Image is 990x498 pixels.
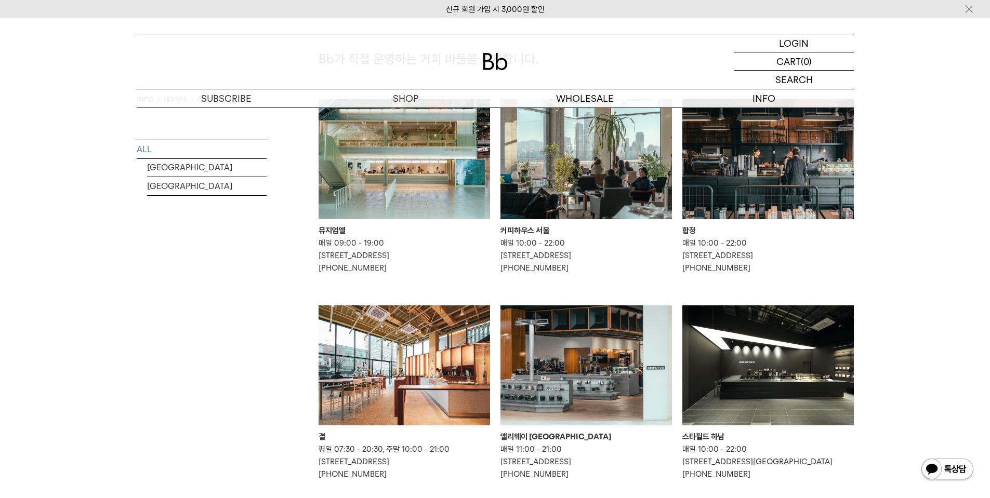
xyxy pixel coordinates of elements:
[500,237,672,274] p: 매일 10:00 - 22:00 [STREET_ADDRESS] [PHONE_NUMBER]
[319,237,490,274] p: 매일 09:00 - 19:00 [STREET_ADDRESS] [PHONE_NUMBER]
[319,305,490,425] img: 결
[682,443,854,480] p: 매일 10:00 - 22:00 [STREET_ADDRESS][GEOGRAPHIC_DATA] [PHONE_NUMBER]
[500,443,672,480] p: 매일 11:00 - 21:00 [STREET_ADDRESS] [PHONE_NUMBER]
[779,34,809,52] p: LOGIN
[682,99,854,219] img: 합정
[776,52,801,70] p: CART
[495,89,675,107] p: WHOLESALE
[682,99,854,274] a: 합정 합정 매일 10:00 - 22:00[STREET_ADDRESS][PHONE_NUMBER]
[137,89,316,107] a: SUBSCRIBE
[682,430,854,443] div: 스타필드 하남
[446,5,545,14] a: 신규 회원 가입 시 3,000원 할인
[734,52,854,71] a: CART (0)
[682,237,854,274] p: 매일 10:00 - 22:00 [STREET_ADDRESS] [PHONE_NUMBER]
[500,99,672,219] img: 커피하우스 서울
[682,305,854,480] a: 스타필드 하남 스타필드 하남 매일 10:00 - 22:00[STREET_ADDRESS][GEOGRAPHIC_DATA][PHONE_NUMBER]
[319,99,490,219] img: 뮤지엄엘
[682,305,854,425] img: 스타필드 하남
[319,224,490,237] div: 뮤지엄엘
[137,140,267,158] a: ALL
[500,305,672,480] a: 앨리웨이 인천 앨리웨이 [GEOGRAPHIC_DATA] 매일 11:00 - 21:00[STREET_ADDRESS][PHONE_NUMBER]
[483,53,508,70] img: 로고
[675,89,854,107] p: INFO
[319,430,490,443] div: 결
[500,430,672,443] div: 앨리웨이 [GEOGRAPHIC_DATA]
[319,99,490,274] a: 뮤지엄엘 뮤지엄엘 매일 09:00 - 19:00[STREET_ADDRESS][PHONE_NUMBER]
[500,224,672,237] div: 커피하우스 서울
[682,224,854,237] div: 합정
[147,158,267,177] a: [GEOGRAPHIC_DATA]
[500,99,672,274] a: 커피하우스 서울 커피하우스 서울 매일 10:00 - 22:00[STREET_ADDRESS][PHONE_NUMBER]
[500,305,672,425] img: 앨리웨이 인천
[801,52,812,70] p: (0)
[319,305,490,480] a: 결 결 평일 07:30 - 20:30, 주말 10:00 - 21:00[STREET_ADDRESS][PHONE_NUMBER]
[316,89,495,107] a: SHOP
[920,457,974,482] img: 카카오톡 채널 1:1 채팅 버튼
[734,34,854,52] a: LOGIN
[147,177,267,195] a: [GEOGRAPHIC_DATA]
[775,71,813,89] p: SEARCH
[319,443,490,480] p: 평일 07:30 - 20:30, 주말 10:00 - 21:00 [STREET_ADDRESS] [PHONE_NUMBER]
